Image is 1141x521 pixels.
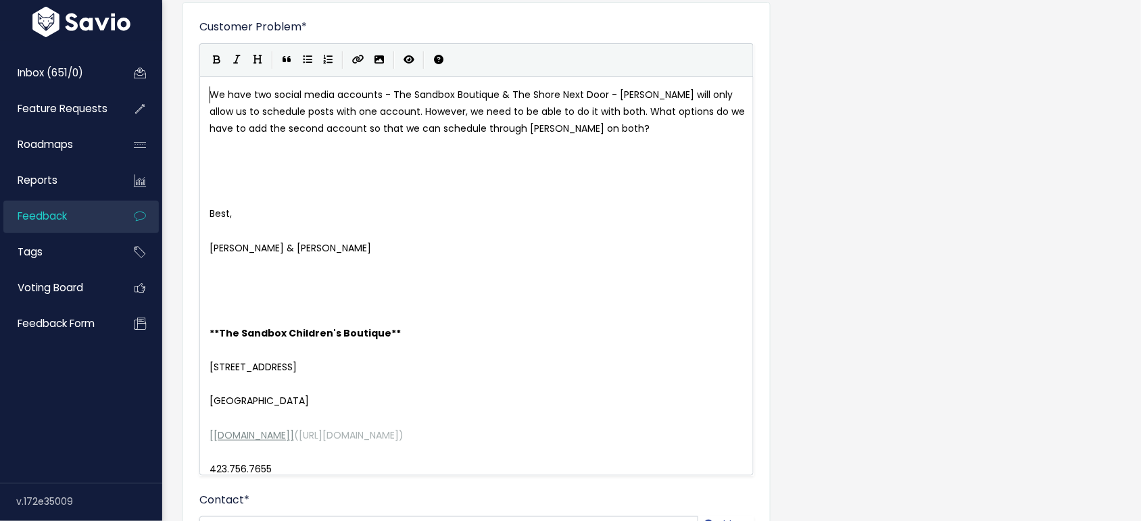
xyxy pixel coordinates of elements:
[277,50,297,70] button: Quote
[299,428,399,442] span: [URL][DOMAIN_NAME]
[423,51,424,68] i: |
[399,428,404,442] span: )
[3,272,112,303] a: Voting Board
[297,50,318,70] button: Generic List
[3,308,112,339] a: Feedback form
[29,7,134,37] img: logo-white.9d6f32f41409.svg
[219,326,391,340] span: The Sandbox Children's Boutique
[207,50,227,70] button: Bold
[199,19,307,35] label: Customer Problem
[210,241,371,255] span: [PERSON_NAME] & [PERSON_NAME]
[16,484,162,519] div: v.172e35009
[3,201,112,232] a: Feedback
[18,245,43,259] span: Tags
[393,51,395,68] i: |
[210,462,272,476] span: 423.756.7655
[429,50,449,70] button: Markdown Guide
[199,492,249,508] label: Contact
[210,428,214,442] span: [
[18,173,57,187] span: Reports
[347,50,369,70] button: Create Link
[318,50,338,70] button: Numbered List
[294,428,299,442] span: (
[18,137,73,151] span: Roadmaps
[18,101,107,116] span: Feature Requests
[18,66,83,80] span: Inbox (651/0)
[3,165,112,196] a: Reports
[3,237,112,268] a: Tags
[272,51,273,68] i: |
[399,50,419,70] button: Toggle Preview
[290,428,294,442] span: ]
[210,394,309,407] span: [GEOGRAPHIC_DATA]
[3,93,112,124] a: Feature Requests
[342,51,343,68] i: |
[210,207,232,220] span: Best,
[247,50,268,70] button: Heading
[369,50,389,70] button: Import an image
[227,50,247,70] button: Italic
[210,88,748,135] span: We have two social media accounts - The Sandbox Boutique & The Shore Next Door - [PERSON_NAME] wi...
[214,428,290,442] span: [DOMAIN_NAME]
[18,209,67,223] span: Feedback
[3,129,112,160] a: Roadmaps
[18,280,83,295] span: Voting Board
[3,57,112,89] a: Inbox (651/0)
[18,316,95,330] span: Feedback form
[210,360,297,374] span: [STREET_ADDRESS]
